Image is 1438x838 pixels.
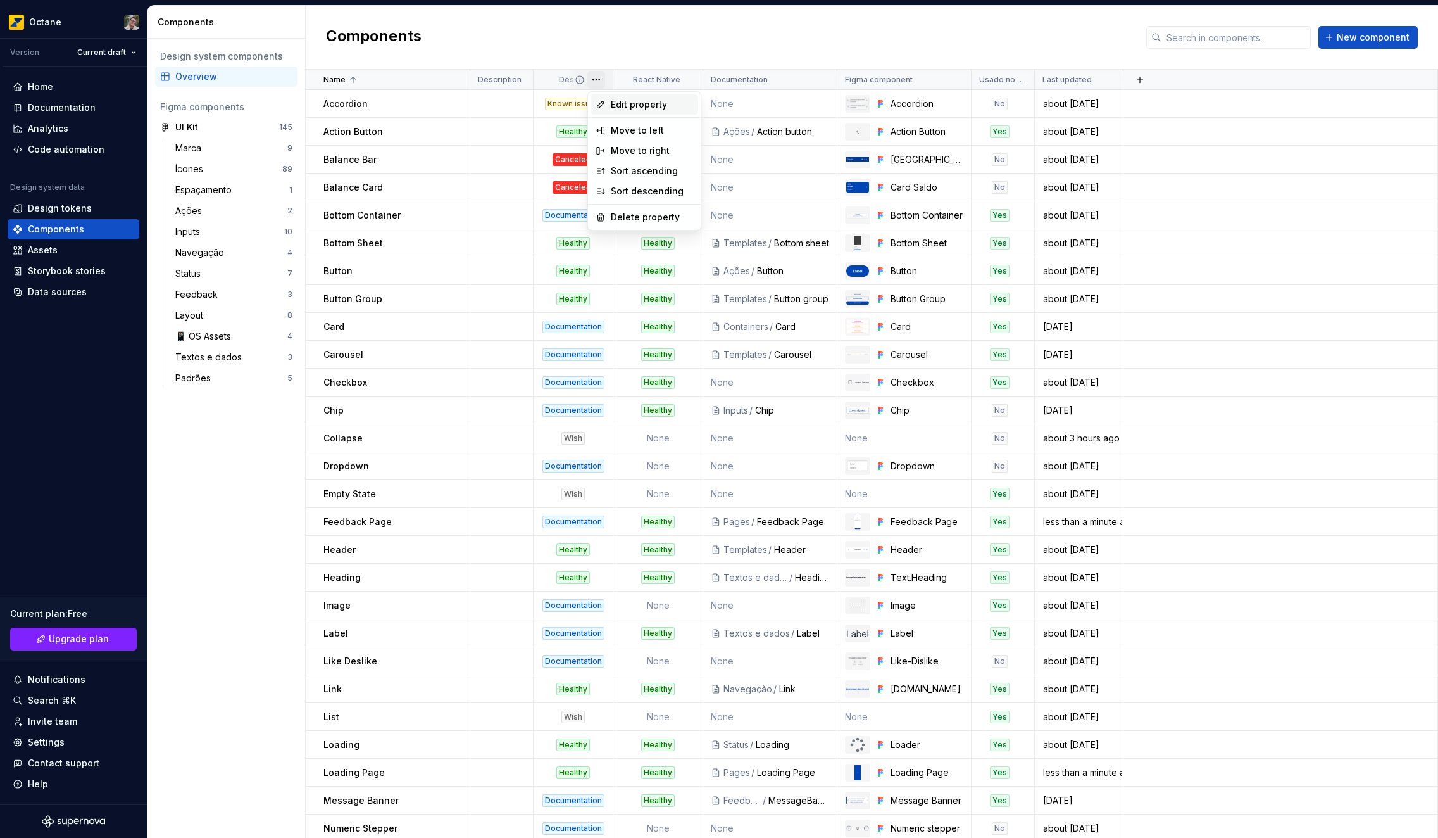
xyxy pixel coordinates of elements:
[611,144,693,157] div: Move to right
[611,98,693,111] span: Edit property
[611,211,693,224] div: Delete property
[611,185,693,198] div: Sort descending
[611,124,693,137] div: Move to left
[611,165,693,177] div: Sort ascending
